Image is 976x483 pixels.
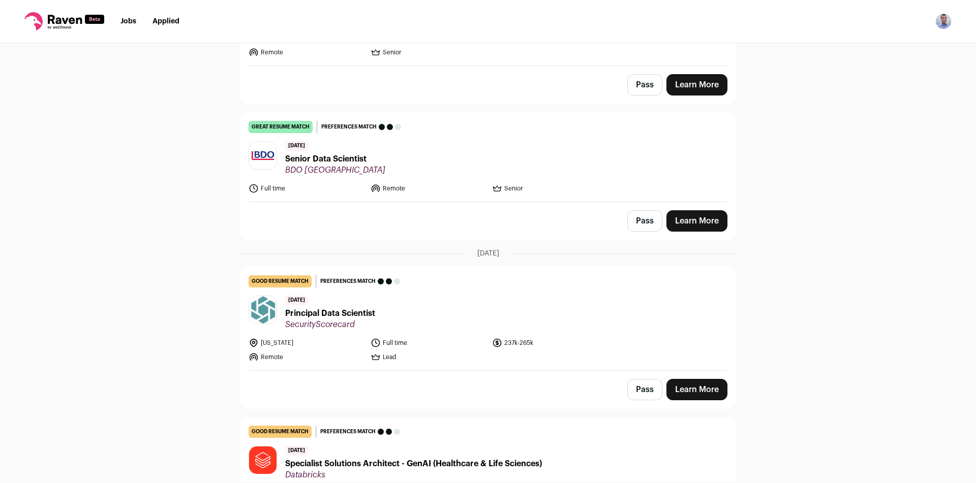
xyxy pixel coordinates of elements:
[477,248,499,259] span: [DATE]
[492,338,608,348] li: 237k-265k
[627,379,662,400] button: Pass
[152,18,179,25] a: Applied
[285,165,385,175] span: BDO [GEOGRAPHIC_DATA]
[249,338,364,348] li: [US_STATE]
[285,458,542,470] span: Specialist Solutions Architect - GenAI (Healthcare & Life Sciences)
[285,141,308,151] span: [DATE]
[371,47,486,57] li: Senior
[371,352,486,362] li: Lead
[285,296,308,305] span: [DATE]
[240,113,736,202] a: great resume match Preferences match [DATE] Senior Data Scientist BDO [GEOGRAPHIC_DATA] Full time...
[935,13,952,29] img: 10289794-medium_jpg
[285,319,375,330] span: SecurityScorecard
[627,74,662,95] button: Pass
[666,74,727,95] a: Learn More
[935,13,952,29] button: Open dropdown
[285,307,375,319] span: Principal Data Scientist
[371,338,486,348] li: Full time
[249,121,313,133] div: great resume match
[320,427,376,437] span: Preferences match
[249,426,312,438] div: good resume match
[627,210,662,232] button: Pass
[249,352,364,362] li: Remote
[249,296,277,324] img: 71f05276df874987f96b9cca070e89599d5e6e1662932b239b97e5b1bb30c812.jpg
[249,275,312,287] div: good resume match
[371,183,486,194] li: Remote
[249,47,364,57] li: Remote
[492,183,608,194] li: Senior
[240,267,736,370] a: good resume match Preferences match [DATE] Principal Data Scientist SecurityScorecard [US_STATE] ...
[249,446,277,474] img: 2627820df5a5fb83b9bfcd24ab9d88b0f4a9007dcda8bd07e2cf2d932c69b857.jpg
[120,18,136,25] a: Jobs
[285,470,542,480] span: Databricks
[666,210,727,232] a: Learn More
[249,183,364,194] li: Full time
[666,379,727,400] a: Learn More
[321,122,377,132] span: Preferences match
[249,142,277,169] img: d0f926013d5debbd2cfc78a164c82a10d717e38191785a481dd8937edc82a5b3.jpg
[320,276,376,286] span: Preferences match
[285,446,308,456] span: [DATE]
[285,153,385,165] span: Senior Data Scientist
